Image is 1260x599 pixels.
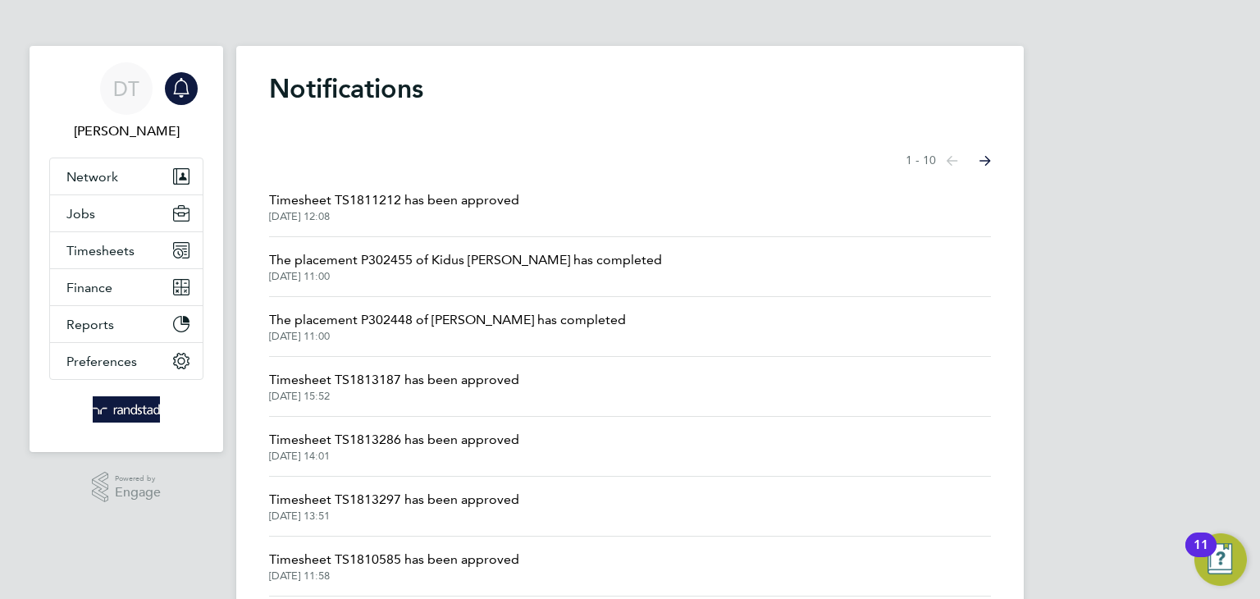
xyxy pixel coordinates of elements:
button: Open Resource Center, 11 new notifications [1194,533,1247,586]
span: Timesheet TS1813297 has been approved [269,490,519,510]
span: [DATE] 14:01 [269,450,519,463]
h1: Notifications [269,72,991,105]
button: Jobs [50,195,203,231]
a: The placement P302455 of Kidus [PERSON_NAME] has completed[DATE] 11:00 [269,250,662,283]
span: Timesheet TS1810585 has been approved [269,550,519,569]
nav: Select page of notifications list [906,144,991,177]
img: randstad-logo-retina.png [93,396,161,423]
span: [DATE] 15:52 [269,390,519,403]
span: [DATE] 12:08 [269,210,519,223]
nav: Main navigation [30,46,223,452]
span: The placement P302455 of Kidus [PERSON_NAME] has completed [269,250,662,270]
span: Preferences [66,354,137,369]
span: 1 - 10 [906,153,936,169]
span: [DATE] 11:00 [269,330,626,343]
a: DT[PERSON_NAME] [49,62,203,141]
div: 11 [1194,545,1208,566]
span: Timesheet TS1813286 has been approved [269,430,519,450]
span: Powered by [115,472,161,486]
a: Go to home page [49,396,203,423]
span: Reports [66,317,114,332]
span: Timesheet TS1811212 has been approved [269,190,519,210]
span: Engage [115,486,161,500]
button: Reports [50,306,203,342]
a: Timesheet TS1813297 has been approved[DATE] 13:51 [269,490,519,523]
span: [DATE] 13:51 [269,510,519,523]
button: Preferences [50,343,203,379]
a: Timesheet TS1810585 has been approved[DATE] 11:58 [269,550,519,583]
span: Jobs [66,206,95,222]
button: Timesheets [50,232,203,268]
a: Timesheet TS1813187 has been approved[DATE] 15:52 [269,370,519,403]
span: Timesheets [66,243,135,258]
a: The placement P302448 of [PERSON_NAME] has completed[DATE] 11:00 [269,310,626,343]
span: Finance [66,280,112,295]
a: Timesheet TS1813286 has been approved[DATE] 14:01 [269,430,519,463]
span: The placement P302448 of [PERSON_NAME] has completed [269,310,626,330]
a: Timesheet TS1811212 has been approved[DATE] 12:08 [269,190,519,223]
span: [DATE] 11:00 [269,270,662,283]
button: Network [50,158,203,194]
button: Finance [50,269,203,305]
span: Daniel Tisseyre [49,121,203,141]
span: Timesheet TS1813187 has been approved [269,370,519,390]
a: Powered byEngage [92,472,162,503]
span: Network [66,169,118,185]
span: DT [113,78,139,99]
span: [DATE] 11:58 [269,569,519,583]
